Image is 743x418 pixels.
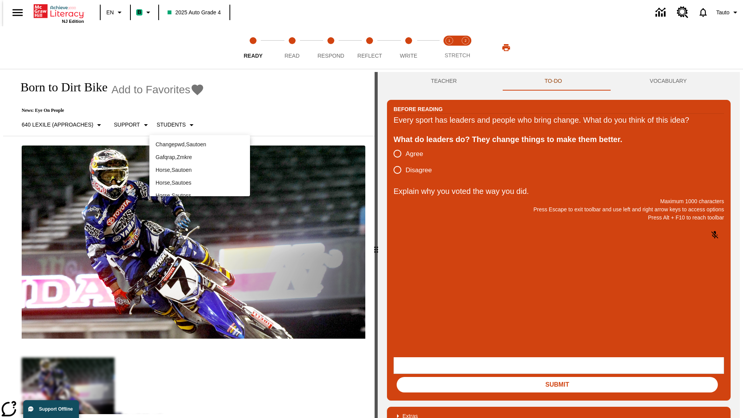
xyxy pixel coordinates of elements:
p: Horse , Sautoes [156,179,244,187]
p: Horse , Sautoss [156,192,244,200]
p: Gafqrap , Zmkre [156,153,244,161]
p: Changepwd , Sautoen [156,140,244,149]
body: Explain why you voted the way you did. Maximum 1000 characters Press Alt + F10 to reach toolbar P... [3,6,113,13]
p: Horse , Sautoen [156,166,244,174]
